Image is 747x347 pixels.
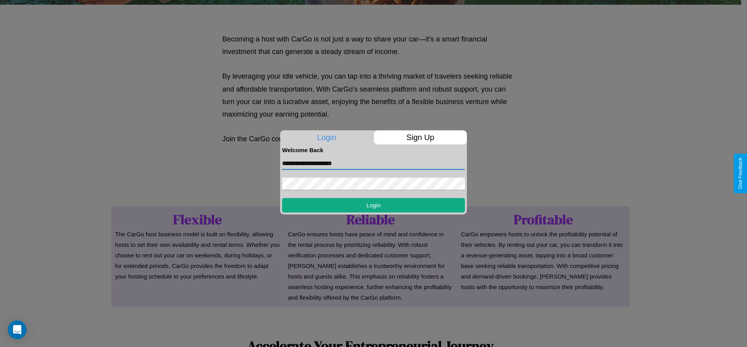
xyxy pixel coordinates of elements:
p: Sign Up [374,130,467,144]
button: Login [282,198,465,212]
div: Open Intercom Messenger [8,320,27,339]
h4: Welcome Back [282,147,465,153]
p: Login [280,130,373,144]
div: Give Feedback [738,158,743,189]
